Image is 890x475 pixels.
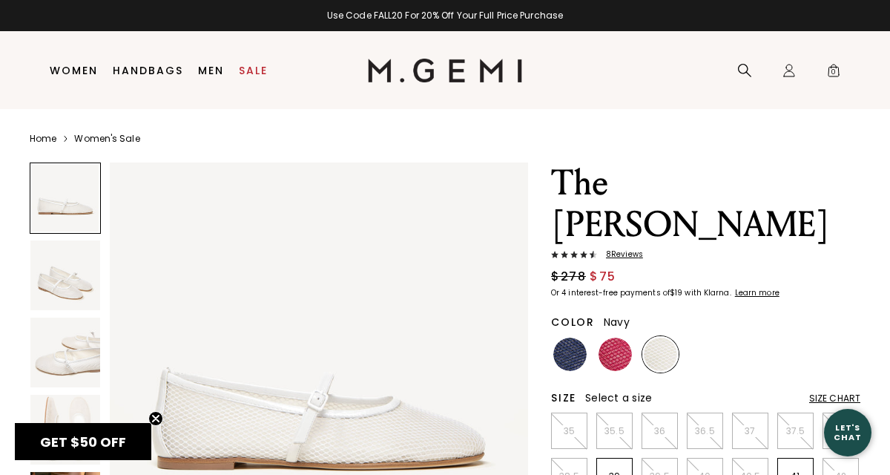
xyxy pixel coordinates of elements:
klarna-placement-style-amount: $19 [670,287,682,298]
p: 36 [642,425,677,437]
span: Navy [604,315,630,330]
img: M.Gemi [368,59,523,82]
p: 37 [733,425,768,437]
a: Men [198,65,224,76]
p: 38 [823,425,858,437]
klarna-placement-style-cta: Learn more [735,287,779,298]
span: $278 [551,268,586,286]
h2: Size [551,392,576,404]
a: Sale [239,65,268,76]
span: GET $50 OFF [40,433,126,451]
a: Women's Sale [74,133,139,145]
div: Size Chart [809,393,860,404]
a: Women [50,65,98,76]
div: GET $50 OFFClose teaser [15,423,151,460]
klarna-placement-style-body: Or 4 interest-free payments of [551,287,670,298]
p: 35.5 [597,425,632,437]
img: White [644,338,677,371]
span: $75 [590,268,616,286]
img: The Amabile [30,395,100,465]
a: 8Reviews [551,250,860,262]
klarna-placement-style-body: with Klarna [685,287,733,298]
img: The Amabile [30,240,100,310]
img: Navy [553,338,587,371]
p: 37.5 [778,425,813,437]
a: Learn more [734,289,779,298]
img: Raspberry [599,338,632,371]
span: 8 Review s [597,250,643,259]
span: Select a size [585,390,652,405]
p: 35 [552,425,587,437]
button: Close teaser [148,411,163,426]
p: 36.5 [688,425,722,437]
div: Let's Chat [824,423,871,442]
h1: The [PERSON_NAME] [551,163,860,246]
a: Handbags [113,65,183,76]
span: 0 [826,66,841,81]
img: The Amabile [30,318,100,387]
h2: Color [551,316,595,328]
a: Home [30,133,56,145]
